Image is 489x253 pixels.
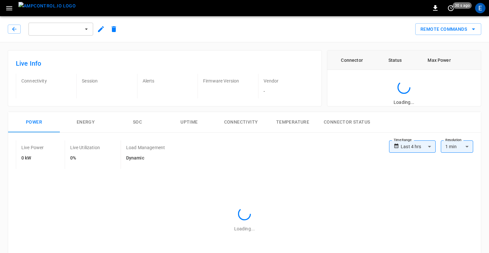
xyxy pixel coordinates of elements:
[60,112,112,133] button: Energy
[143,78,192,84] p: Alerts
[21,78,71,84] p: Connectivity
[327,50,377,70] th: Connector
[112,112,163,133] button: SOC
[21,155,44,162] h6: 0 kW
[264,78,313,84] p: Vendor
[264,88,313,94] p: -
[415,23,481,35] div: remote commands options
[18,2,76,10] img: ampcontrol.io logo
[445,137,462,143] label: Resolution
[413,50,465,70] th: Max Power
[126,155,165,162] h6: Dynamic
[394,100,414,105] span: Loading...
[234,226,255,231] span: Loading...
[377,50,414,70] th: Status
[70,144,100,151] p: Live Utilization
[319,112,375,133] button: Connector Status
[327,50,481,70] table: connector table
[21,144,44,151] p: Live Power
[203,78,253,84] p: Firmware Version
[16,58,314,69] h6: Live Info
[475,3,485,13] div: profile-icon
[82,78,132,84] p: Session
[415,23,481,35] button: Remote Commands
[394,137,412,143] label: Time Range
[453,2,472,9] span: 30 s ago
[215,112,267,133] button: Connectivity
[401,140,436,153] div: Last 4 hrs
[70,155,100,162] h6: 0%
[267,112,319,133] button: Temperature
[8,112,60,133] button: Power
[441,140,473,153] div: 1 min
[446,3,456,13] button: set refresh interval
[163,112,215,133] button: Uptime
[126,144,165,151] p: Load Management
